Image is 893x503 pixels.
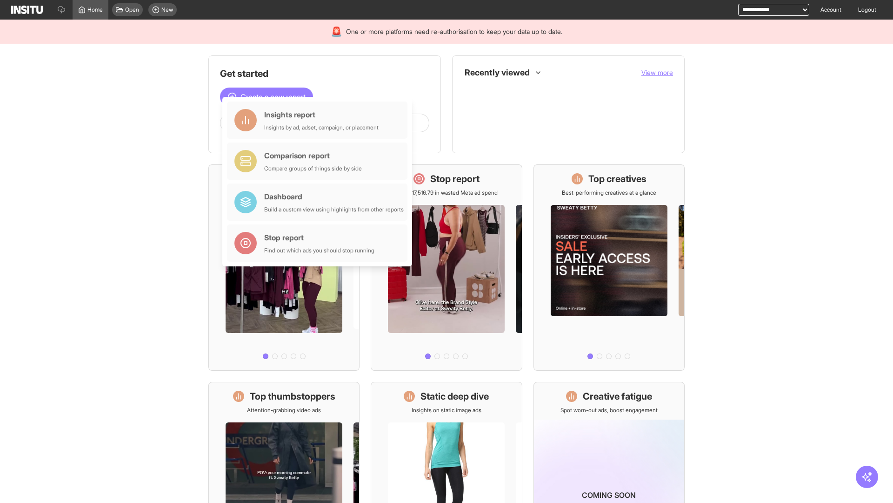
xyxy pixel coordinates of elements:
span: One or more platforms need re-authorisation to keep your data up to date. [346,27,562,36]
div: Build a custom view using highlights from other reports [264,206,404,213]
p: Best-performing creatives at a glance [562,189,656,197]
h1: Static deep dive [420,390,489,403]
img: Logo [11,6,43,14]
div: Insights by ad, adset, campaign, or placement [264,124,379,131]
h1: Get started [220,67,429,80]
button: View more [641,68,673,77]
div: Stop report [264,232,374,243]
p: Attention-grabbing video ads [247,407,321,414]
p: Save £17,516.79 in wasted Meta ad spend [395,189,498,197]
div: Dashboard [264,191,404,202]
a: What's live nowSee all active ads instantly [208,164,360,371]
p: Insights on static image ads [412,407,481,414]
div: Comparison report [264,150,362,161]
a: Stop reportSave £17,516.79 in wasted Meta ad spend [371,164,522,371]
span: Home [87,6,103,14]
h1: Top creatives [588,172,646,185]
span: View more [641,68,673,76]
span: Create a new report [240,91,306,102]
h1: Stop report [430,172,480,185]
div: Insights report [264,109,379,120]
span: Open [125,6,139,14]
h1: Top thumbstoppers [250,390,335,403]
div: Compare groups of things side by side [264,165,362,172]
div: Find out which ads you should stop running [264,247,374,254]
a: Top creativesBest-performing creatives at a glance [533,164,685,371]
button: Create a new report [220,88,313,106]
span: New [161,6,173,14]
div: 🚨 [331,25,342,38]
